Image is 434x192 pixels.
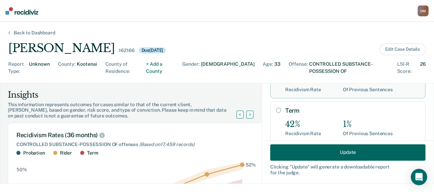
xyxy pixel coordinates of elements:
[16,131,257,139] div: Recidivism Rates (36 months)
[285,131,321,137] div: Recidivism Rate
[60,150,72,156] div: Rider
[105,61,145,75] div: County of Residence :
[263,61,273,75] div: Age :
[201,61,255,75] div: [DEMOGRAPHIC_DATA]
[411,169,427,185] div: Open Intercom Messenger
[139,47,166,53] div: Due [DATE]
[16,167,27,172] text: 50%
[246,162,256,167] text: 52%
[343,119,393,129] div: 1%
[289,61,308,75] div: Offense :
[146,61,174,75] div: + Add a County
[8,102,245,119] div: This information represents outcomes for cases similar to that of the current client, [PERSON_NAM...
[5,7,38,15] img: Recidiviz
[119,48,134,53] div: 162166
[274,61,280,75] div: 33
[379,44,426,55] button: Edit Case Details
[58,61,75,75] div: County :
[8,41,115,55] div: [PERSON_NAME]
[397,61,419,75] div: LSI-R Score :
[270,164,425,175] div: Clicking " Update " will generate a downloadable report for the judge.
[29,61,50,75] div: Unknown
[343,131,393,137] div: Of Previous Sentences
[23,150,45,156] div: Probation
[8,61,28,75] div: Report Type :
[139,142,194,147] span: (Based on 17,459 records )
[285,107,420,114] label: Term
[270,144,425,160] button: Update
[87,150,98,156] div: Term
[420,61,426,75] div: 26
[5,30,63,36] div: Back to Dashboard
[285,119,321,129] div: 42%
[343,87,393,93] div: Of Previous Sentences
[309,61,389,75] div: CONTROLLED SUBSTANCE-POSSESSION OF
[418,5,429,16] button: OM
[418,5,429,16] div: O M
[8,90,245,100] div: Insights
[16,142,257,147] div: CONTROLLED SUBSTANCE-POSSESSION OF offenses
[77,61,97,75] div: Kootenai
[285,87,321,93] div: Recidivism Rate
[182,61,200,75] div: Gender :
